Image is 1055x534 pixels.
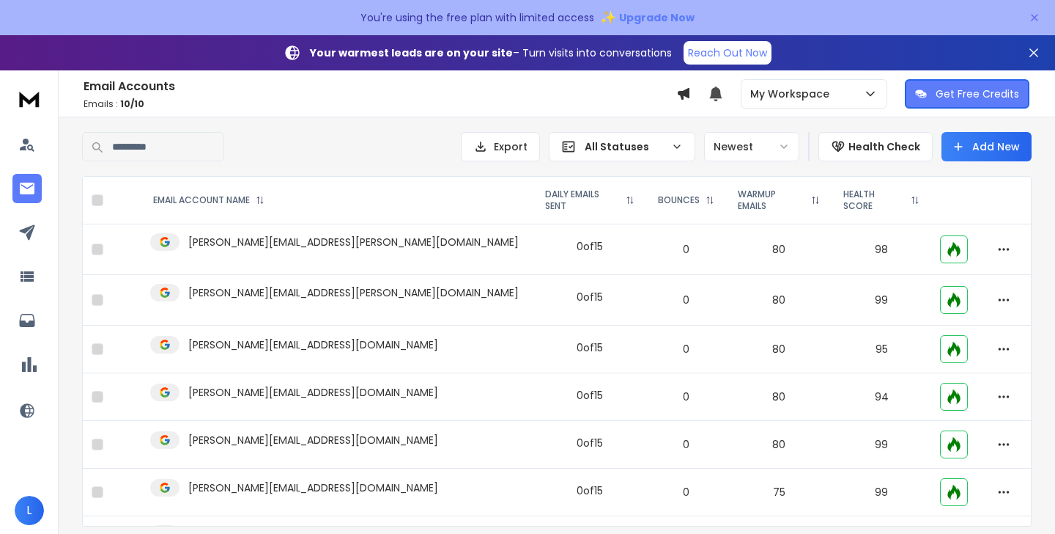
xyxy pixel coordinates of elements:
p: [PERSON_NAME][EMAIL_ADDRESS][DOMAIN_NAME] [188,433,438,447]
p: All Statuses [585,139,665,154]
a: Reach Out Now [684,41,771,65]
div: 0 of 15 [577,290,603,304]
p: Reach Out Now [688,45,767,60]
p: Emails : [84,98,676,110]
p: – Turn visits into conversations [310,45,672,60]
button: Get Free Credits [905,79,1029,109]
div: 0 of 15 [577,436,603,450]
p: My Workspace [750,87,835,101]
td: 80 [726,373,832,421]
strong: Your warmest leads are on your site [310,45,513,60]
p: [PERSON_NAME][EMAIL_ADDRESS][PERSON_NAME][DOMAIN_NAME] [188,235,519,249]
td: 80 [726,275,832,326]
p: 0 [655,293,717,307]
td: 80 [726,421,832,469]
div: 0 of 15 [577,239,603,254]
td: 75 [726,469,832,516]
button: Add New [941,132,1032,161]
div: 0 of 15 [577,340,603,355]
img: logo [15,85,44,112]
h1: Email Accounts [84,78,676,95]
button: L [15,496,44,525]
td: 99 [832,275,931,326]
p: You're using the free plan with limited access [360,10,594,25]
span: 10 / 10 [120,98,144,110]
p: Health Check [848,139,920,154]
td: 80 [726,326,832,373]
button: Newest [704,132,799,161]
p: WARMUP EMAILS [738,189,805,212]
p: DAILY EMAILS SENT [545,189,621,212]
p: HEALTH SCORE [843,189,905,212]
button: Health Check [818,132,933,161]
td: 94 [832,373,931,421]
div: 0 of 15 [577,483,603,498]
p: BOUNCES [658,194,700,206]
p: [PERSON_NAME][EMAIL_ADDRESS][DOMAIN_NAME] [188,480,438,495]
p: [PERSON_NAME][EMAIL_ADDRESS][DOMAIN_NAME] [188,337,438,352]
p: 0 [655,389,717,404]
button: ✨Upgrade Now [600,3,695,32]
p: Get Free Credits [936,87,1019,101]
td: 80 [726,224,832,275]
p: 0 [655,437,717,452]
span: ✨ [600,7,616,28]
div: 0 of 15 [577,388,603,403]
p: [PERSON_NAME][EMAIL_ADDRESS][DOMAIN_NAME] [188,385,438,400]
p: [PERSON_NAME][EMAIL_ADDRESS][PERSON_NAME][DOMAIN_NAME] [188,285,519,300]
p: 0 [655,242,717,257]
td: 98 [832,224,931,275]
button: Export [461,132,540,161]
div: EMAIL ACCOUNT NAME [153,194,264,206]
p: 0 [655,485,717,500]
p: 0 [655,342,717,356]
td: 95 [832,326,931,373]
td: 99 [832,469,931,516]
td: 99 [832,421,931,469]
span: Upgrade Now [619,10,695,25]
